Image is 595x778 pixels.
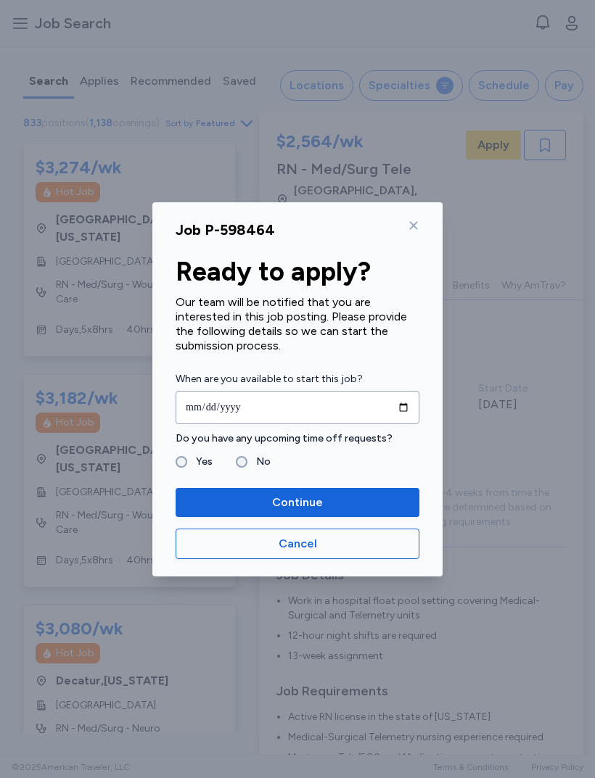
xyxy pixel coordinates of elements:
div: Job P-598464 [176,220,275,240]
label: Yes [187,453,213,471]
label: When are you available to start this job? [176,371,419,388]
label: Do you have any upcoming time off requests? [176,430,419,447]
label: No [247,453,271,471]
span: Continue [272,494,323,511]
span: Cancel [279,535,317,553]
button: Cancel [176,529,419,559]
div: Ready to apply? [176,257,419,286]
div: Our team will be notified that you are interested in this job posting. Please provide the followi... [176,295,419,353]
button: Continue [176,488,419,517]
